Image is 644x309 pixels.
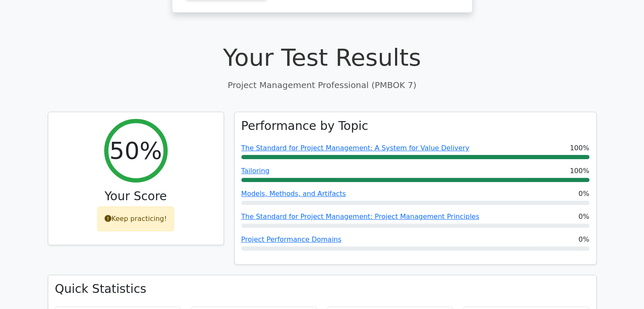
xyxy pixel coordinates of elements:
a: Project Performance Domains [241,235,342,243]
div: Keep practicing! [97,207,174,231]
span: 0% [578,235,589,245]
a: The Standard for Project Management: A System for Value Delivery [241,144,470,152]
h1: Your Test Results [48,43,597,72]
span: 100% [570,166,589,176]
h3: Quick Statistics [55,282,589,296]
span: 0% [578,212,589,222]
h2: 50% [109,136,162,165]
a: The Standard for Project Management: Project Management Principles [241,212,479,221]
span: 100% [570,143,589,153]
h3: Your Score [55,189,217,204]
h3: Performance by Topic [241,119,368,133]
span: 0% [578,189,589,199]
p: Project Management Professional (PMBOK 7) [48,79,597,91]
a: Models, Methods, and Artifacts [241,190,346,198]
a: Tailoring [241,167,270,175]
